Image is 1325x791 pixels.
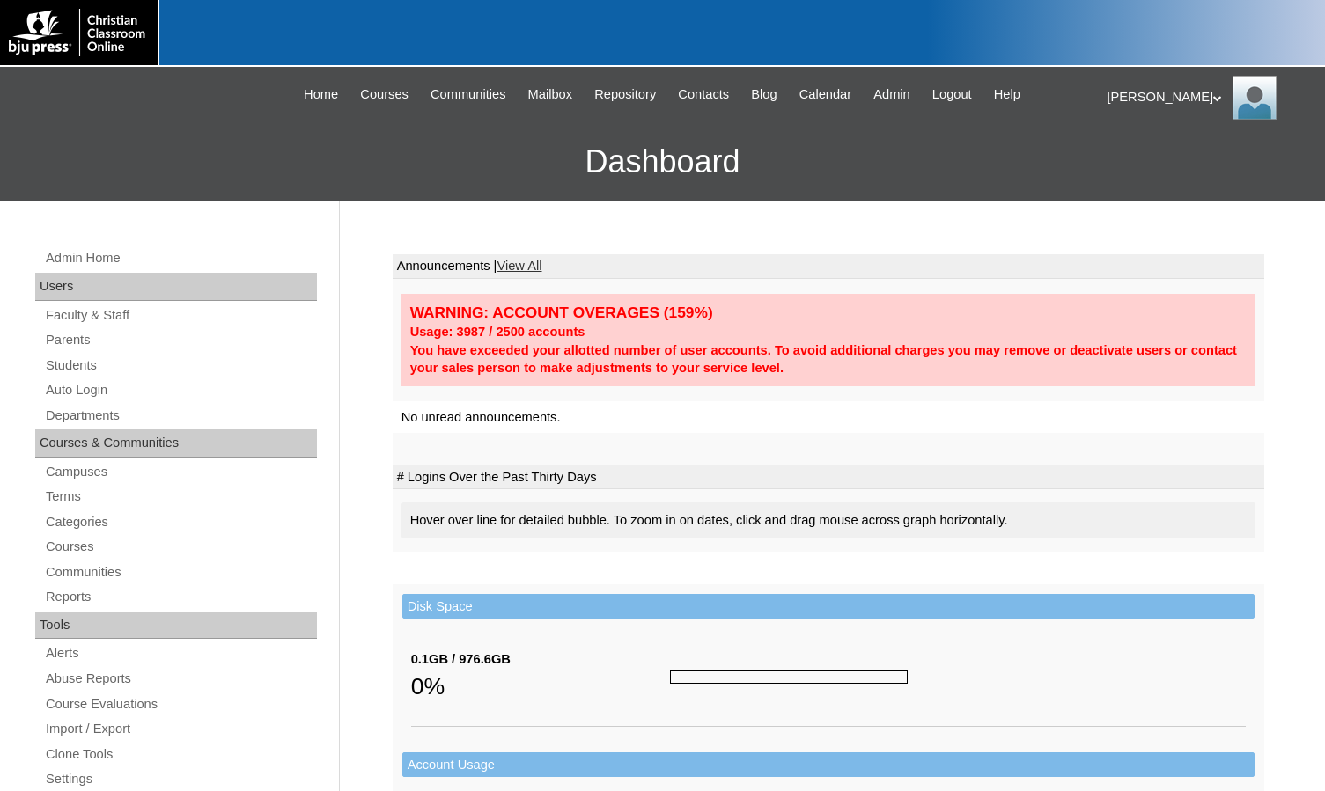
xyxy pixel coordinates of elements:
h3: Dashboard [9,122,1316,201]
a: Departments [44,405,317,427]
span: Contacts [678,84,729,105]
a: Admin Home [44,247,317,269]
a: Help [985,84,1029,105]
a: Settings [44,768,317,790]
div: 0.1GB / 976.6GB [411,650,670,669]
div: WARNING: ACCOUNT OVERAGES (159%) [410,303,1247,323]
a: Import / Export [44,718,317,740]
span: Calendar [799,84,851,105]
a: Communities [44,561,317,583]
span: Repository [594,84,656,105]
div: [PERSON_NAME] [1108,76,1308,120]
span: Communities [431,84,506,105]
span: Admin [873,84,910,105]
td: Account Usage [402,752,1255,778]
a: Admin [865,84,919,105]
a: Contacts [669,84,738,105]
a: Courses [351,84,417,105]
span: Help [994,84,1020,105]
a: Terms [44,486,317,508]
a: Courses [44,536,317,558]
a: Abuse Reports [44,668,317,690]
span: Logout [932,84,972,105]
div: Tools [35,612,317,640]
td: # Logins Over the Past Thirty Days [393,465,1264,490]
a: Repository [585,84,665,105]
a: Auto Login [44,379,317,401]
a: View All [497,259,541,273]
a: Faculty & Staff [44,304,317,326]
div: Users [35,273,317,301]
a: Calendar [791,84,860,105]
div: You have exceeded your allotted number of user accounts. To avoid additional charges you may remo... [410,341,1247,377]
span: Blog [751,84,777,105]
div: 0% [411,669,670,704]
div: Courses & Communities [35,429,317,458]
strong: Usage: 3987 / 2500 accounts [410,325,585,339]
td: Disk Space [402,594,1255,619]
a: Students [44,355,317,377]
span: Mailbox [528,84,573,105]
a: Campuses [44,461,317,483]
a: Mailbox [519,84,582,105]
img: logo-white.png [9,9,149,56]
a: Logout [924,84,981,105]
a: Clone Tools [44,743,317,765]
td: No unread announcements. [393,401,1264,434]
div: Hover over line for detailed bubble. To zoom in on dates, click and drag mouse across graph horiz... [401,502,1255,538]
a: Blog [742,84,785,105]
a: Parents [44,329,317,351]
a: Course Evaluations [44,693,317,715]
a: Home [295,84,347,105]
span: Courses [360,84,409,105]
a: Alerts [44,642,317,664]
td: Announcements | [393,254,1264,279]
span: Home [304,84,338,105]
a: Categories [44,511,317,533]
a: Communities [422,84,515,105]
img: Melanie Sevilla [1233,76,1277,120]
a: Reports [44,586,317,608]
